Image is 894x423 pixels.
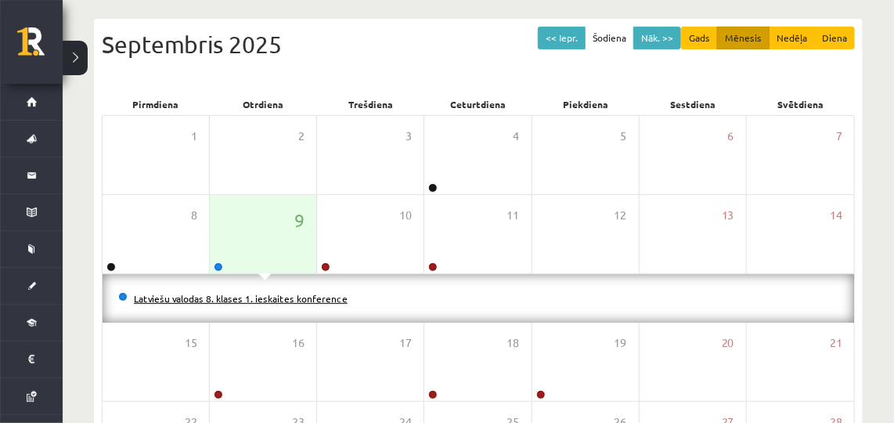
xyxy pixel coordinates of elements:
[209,93,316,115] div: Otrdiena
[317,93,424,115] div: Trešdiena
[830,207,842,224] span: 14
[532,93,640,115] div: Piekdiena
[424,93,532,115] div: Ceturtdiena
[814,27,855,49] button: Diena
[769,27,815,49] button: Nedēļa
[399,207,412,224] span: 10
[507,207,520,224] span: 11
[633,27,681,49] button: Nāk. >>
[728,128,734,145] span: 6
[102,93,209,115] div: Pirmdiena
[399,334,412,352] span: 17
[681,27,718,49] button: Gads
[507,334,520,352] span: 18
[514,128,520,145] span: 4
[406,128,412,145] span: 3
[615,207,627,224] span: 12
[615,334,627,352] span: 19
[585,27,634,49] button: Šodiena
[830,334,842,352] span: 21
[17,27,63,67] a: Rīgas 1. Tālmācības vidusskola
[748,93,855,115] div: Svētdiena
[134,292,348,305] a: Latviešu valodas 8. klases 1. ieskaites konference
[292,334,305,352] span: 16
[298,128,305,145] span: 2
[717,27,770,49] button: Mēnesis
[640,93,747,115] div: Sestdiena
[191,128,197,145] span: 1
[191,207,197,224] span: 8
[722,207,734,224] span: 13
[722,334,734,352] span: 20
[185,334,197,352] span: 15
[294,207,305,233] span: 9
[836,128,842,145] span: 7
[621,128,627,145] span: 5
[538,27,586,49] button: << Iepr.
[102,27,855,62] div: Septembris 2025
